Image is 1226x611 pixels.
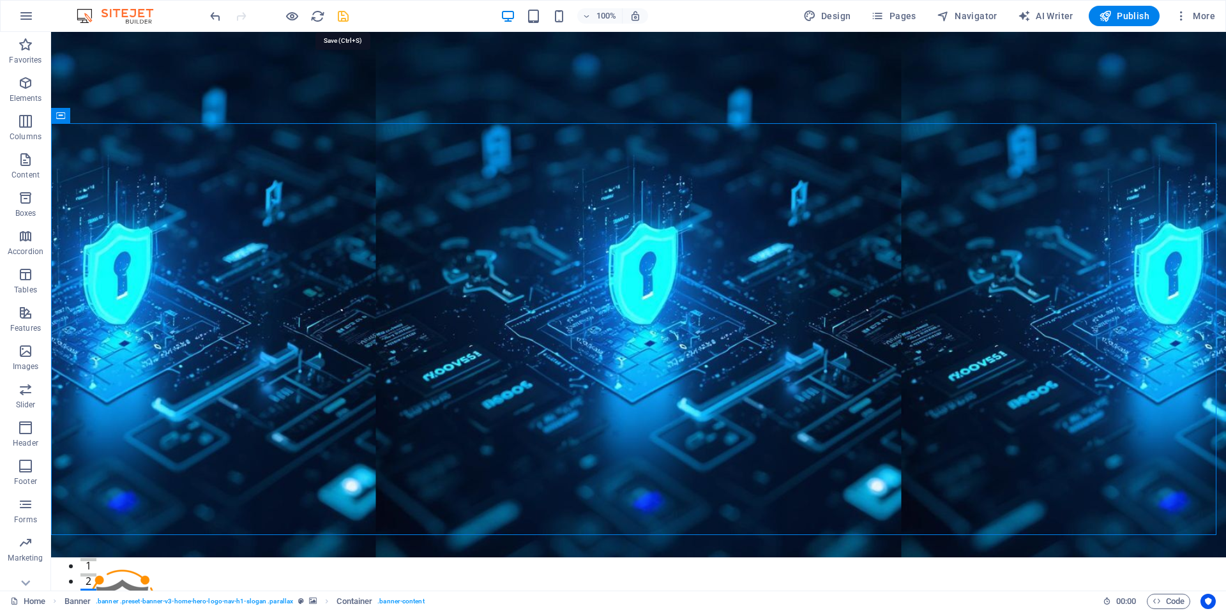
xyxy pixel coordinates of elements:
[10,132,42,142] p: Columns
[1125,596,1127,606] span: :
[335,8,351,24] button: save
[29,557,45,560] button: 3
[932,6,1003,26] button: Navigator
[937,10,997,22] span: Navigator
[871,10,916,22] span: Pages
[14,476,37,487] p: Footer
[96,594,293,609] span: . banner .preset-banner-v3-home-hero-logo-nav-h1-slogan .parallax
[10,594,45,609] a: Click to cancel selection. Double-click to open Pages
[10,93,42,103] p: Elements
[208,9,223,24] i: Undo: Edit headline (Ctrl+Z)
[16,400,36,410] p: Slider
[1099,10,1149,22] span: Publish
[29,526,45,529] button: 1
[298,598,304,605] i: This element is a customizable preset
[1175,10,1215,22] span: More
[1153,594,1184,609] span: Code
[1013,6,1078,26] button: AI Writer
[1103,594,1137,609] h6: Session time
[798,6,856,26] button: Design
[8,553,43,563] p: Marketing
[8,246,43,257] p: Accordion
[11,170,40,180] p: Content
[15,208,36,218] p: Boxes
[798,6,856,26] div: Design (Ctrl+Alt+Y)
[13,361,39,372] p: Images
[10,323,41,333] p: Features
[866,6,921,26] button: Pages
[29,541,45,545] button: 2
[14,515,37,525] p: Forms
[1018,10,1073,22] span: AI Writer
[803,10,851,22] span: Design
[284,8,299,24] button: Click here to leave preview mode and continue editing
[1147,594,1190,609] button: Code
[310,9,325,24] i: Reload page
[630,10,641,22] i: On resize automatically adjust zoom level to fit chosen device.
[310,8,325,24] button: reload
[13,438,38,448] p: Header
[9,55,42,65] p: Favorites
[1200,594,1216,609] button: Usercentrics
[1170,6,1220,26] button: More
[1116,594,1136,609] span: 00 00
[377,594,424,609] span: . banner-content
[64,594,91,609] span: Click to select. Double-click to edit
[337,594,372,609] span: Click to select. Double-click to edit
[73,8,169,24] img: Editor Logo
[596,8,617,24] h6: 100%
[208,8,223,24] button: undo
[577,8,623,24] button: 100%
[1089,6,1160,26] button: Publish
[309,598,317,605] i: This element contains a background
[14,285,37,295] p: Tables
[64,594,425,609] nav: breadcrumb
